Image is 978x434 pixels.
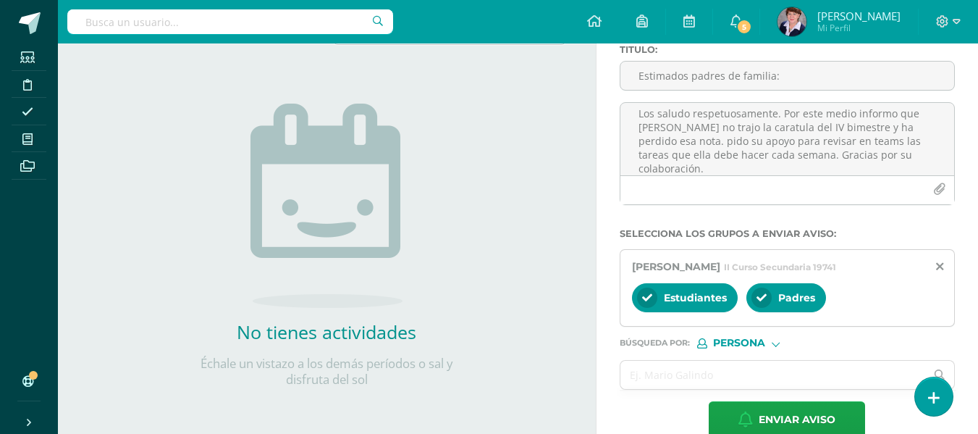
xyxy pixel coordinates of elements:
span: II Curso Secundaria 19741 [724,262,836,272]
span: Persona [713,339,765,347]
textarea: Los saludo respetuosamente. Por este medio informo que [PERSON_NAME] no trajo la caratula del IV ... [620,103,954,175]
input: Titulo [620,62,954,90]
span: Búsqueda por : [620,339,690,347]
img: no_activities.png [250,104,402,308]
span: Estudiantes [664,291,727,304]
label: Titulo : [620,44,955,55]
span: [PERSON_NAME] [817,9,901,23]
label: Selecciona los grupos a enviar aviso : [620,228,955,239]
div: [object Object] [697,338,806,349]
p: Échale un vistazo a los demás períodos o sal y disfruta del sol [182,356,471,388]
input: Ej. Mario Galindo [620,361,926,389]
h2: No tienes actividades [182,320,471,344]
span: Padres [778,291,815,304]
span: Mi Perfil [817,22,901,34]
img: 49c126ab159c54e96e3d95a6f1df8590.png [777,7,806,36]
input: Busca un usuario... [67,9,393,34]
span: [PERSON_NAME] [632,260,720,273]
span: 5 [736,19,752,35]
